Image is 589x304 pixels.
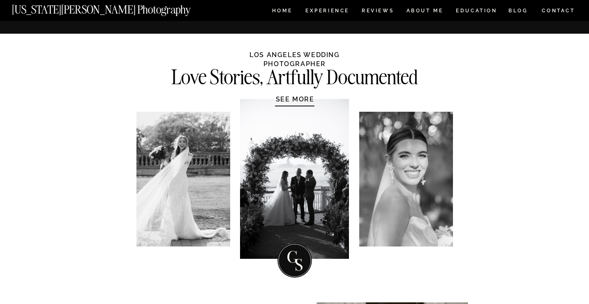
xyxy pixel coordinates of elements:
a: REVIEWS [362,8,393,15]
a: HOME [270,8,294,15]
h1: LOS ANGELES WEDDING PHOTOGRAPHER [218,51,372,67]
h2: Love Stories, Artfully Documented [154,68,436,84]
a: EDUCATION [455,8,498,15]
a: CONTACT [541,6,575,15]
a: Experience [305,8,349,15]
a: BLOG [508,8,528,15]
a: SEE MORE [256,95,334,103]
a: [US_STATE][PERSON_NAME] Photography [12,4,218,11]
a: ABOUT ME [406,8,443,15]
